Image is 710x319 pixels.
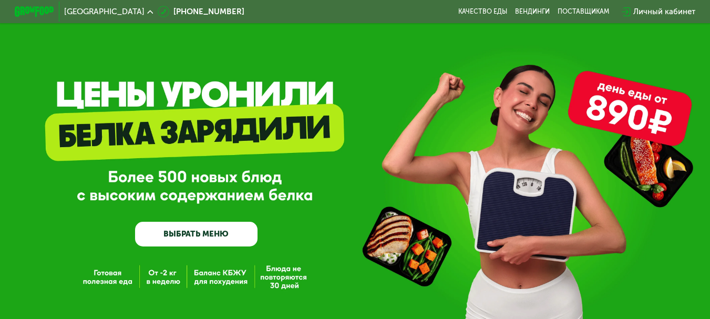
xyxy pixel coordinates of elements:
[458,8,507,16] a: Качество еды
[515,8,550,16] a: Вендинги
[633,6,695,18] div: Личный кабинет
[558,8,609,16] div: поставщикам
[135,222,258,246] a: ВЫБРАТЬ МЕНЮ
[64,8,145,16] span: [GEOGRAPHIC_DATA]
[158,6,244,18] a: [PHONE_NUMBER]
